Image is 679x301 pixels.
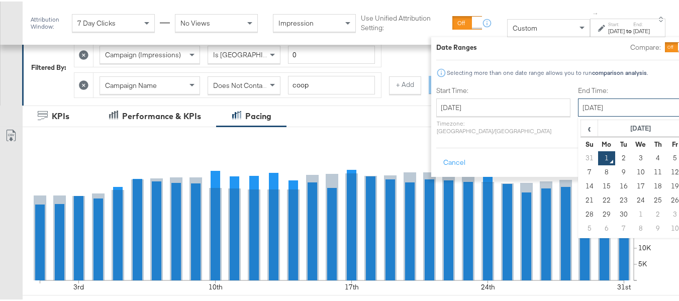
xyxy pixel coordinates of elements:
td: 1 [598,150,615,164]
th: We [632,136,649,150]
span: Is [GEOGRAPHIC_DATA] [213,49,290,58]
td: 9 [615,164,632,178]
td: 7 [615,220,632,234]
text: 5K [638,258,647,267]
td: 7 [581,164,598,178]
td: 5 [581,220,598,234]
td: 25 [649,192,666,206]
div: Performance & KPIs [122,109,201,121]
strong: comparison analysis [592,67,647,75]
span: Custom [513,22,537,31]
span: ↑ [591,11,601,14]
td: 30 [615,206,632,220]
div: Filtered By: [31,61,66,71]
div: KPIs [52,109,69,121]
p: Timezone: [GEOGRAPHIC_DATA]/[GEOGRAPHIC_DATA] [436,118,570,133]
td: 29 [598,206,615,220]
td: 1 [632,206,649,220]
td: 8 [632,220,649,234]
td: 22 [598,192,615,206]
td: 18 [649,178,666,192]
td: 2 [649,206,666,220]
text: 10K [638,242,651,251]
span: Campaign Name [105,79,157,88]
div: Pacing [245,109,271,121]
div: Selecting more than one date range allows you to run . [446,68,648,75]
input: Enter a search term [288,74,375,93]
text: 3rd [73,281,84,290]
text: 10th [209,281,223,290]
label: Use Unified Attribution Setting: [361,12,448,31]
span: ‹ [581,119,597,134]
button: Cancel [436,152,472,170]
td: 4 [649,150,666,164]
td: 23 [615,192,632,206]
input: Enter a number [288,44,375,63]
td: 28 [581,206,598,220]
td: 2 [615,150,632,164]
td: 8 [598,164,615,178]
button: + Add [389,75,421,93]
div: Attribution Window: [30,15,67,29]
td: 15 [598,178,615,192]
span: Does Not Contain [213,79,268,88]
strong: to [625,26,633,33]
td: 31 [581,150,598,164]
td: 17 [632,178,649,192]
span: No Views [180,17,210,26]
td: 3 [632,150,649,164]
text: 17th [345,281,359,290]
label: Start Time: [436,84,570,94]
td: 9 [649,220,666,234]
td: 16 [615,178,632,192]
th: Su [581,136,598,150]
td: 11 [649,164,666,178]
div: Date Ranges [436,41,477,51]
td: 21 [581,192,598,206]
div: [DATE] [633,26,650,34]
span: Impression [278,17,314,26]
text: 24th [481,281,495,290]
div: [DATE] [608,26,625,34]
span: 7 Day Clicks [77,17,116,26]
td: 24 [632,192,649,206]
label: Compare: [630,41,661,51]
th: Mo [598,136,615,150]
td: 14 [581,178,598,192]
td: 10 [632,164,649,178]
th: Th [649,136,666,150]
label: Start: [608,20,625,26]
th: Tu [615,136,632,150]
label: End: [633,20,650,26]
text: 31st [617,281,631,290]
span: Campaign (Impressions) [105,49,181,58]
td: 6 [598,220,615,234]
